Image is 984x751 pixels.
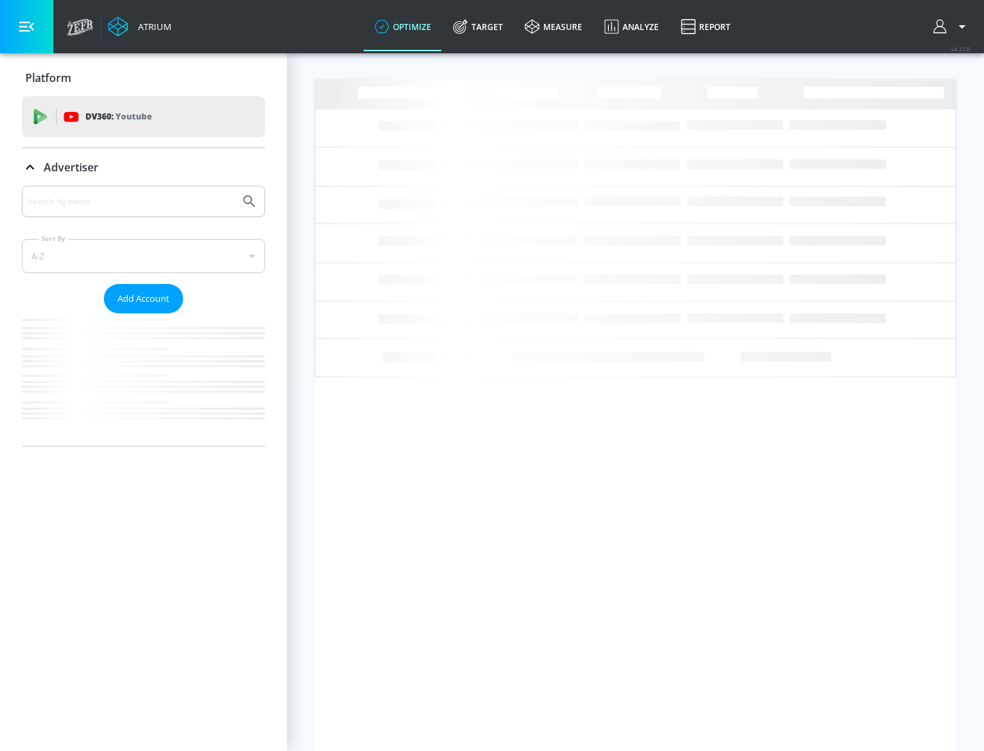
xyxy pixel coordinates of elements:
div: Advertiser [22,186,265,446]
label: Sort By [39,234,68,243]
a: optimize [364,2,442,51]
div: Platform [22,59,265,97]
a: Target [442,2,514,51]
span: v 4.32.0 [951,45,970,53]
div: Advertiser [22,148,265,186]
p: Youtube [115,109,152,124]
input: Search by name [27,193,234,210]
div: A-Z [22,239,265,273]
div: Atrium [133,20,172,33]
a: Report [670,2,741,51]
span: Add Account [118,291,169,307]
a: Atrium [108,16,172,37]
a: Analyze [593,2,670,51]
div: DV360: Youtube [22,96,265,137]
a: measure [514,2,593,51]
button: Add Account [104,284,183,313]
p: Advertiser [44,160,98,175]
p: DV360: [85,109,152,124]
nav: list of Advertiser [22,313,265,446]
p: Platform [25,70,71,85]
